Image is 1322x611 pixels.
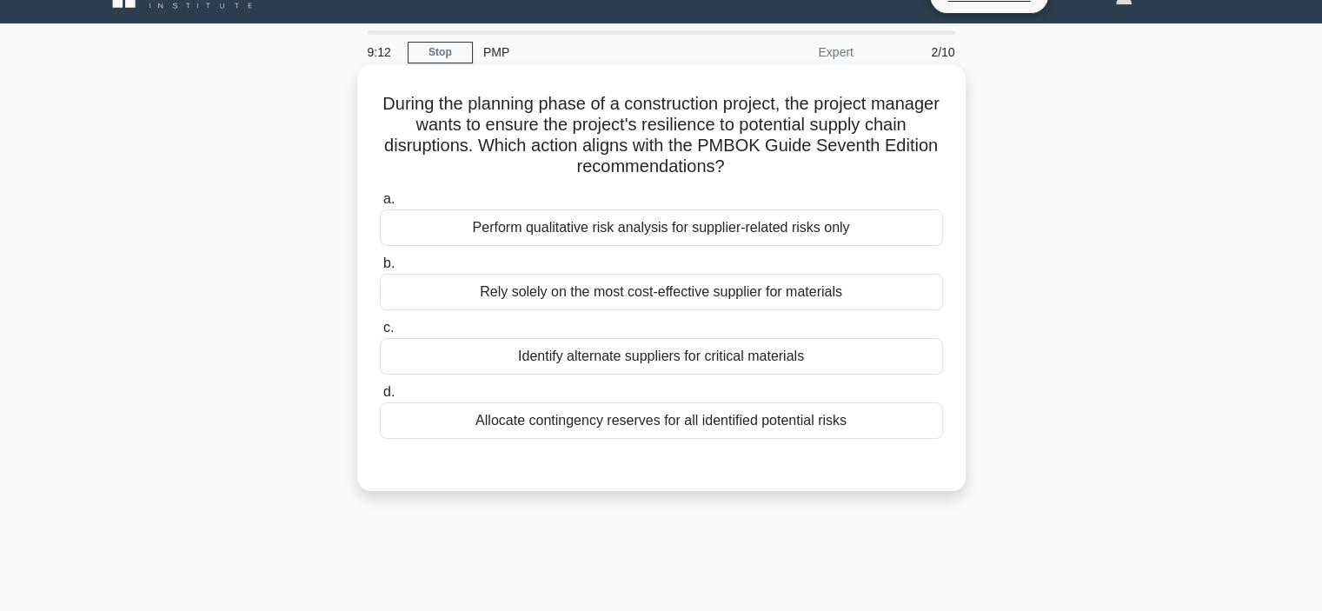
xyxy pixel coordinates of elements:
[383,191,395,206] span: a.
[380,274,943,310] div: Rely solely on the most cost-effective supplier for materials
[712,35,864,70] div: Expert
[473,35,712,70] div: PMP
[380,209,943,246] div: Perform qualitative risk analysis for supplier-related risks only
[378,93,945,178] h5: During the planning phase of a construction project, the project manager wants to ensure the proj...
[864,35,966,70] div: 2/10
[383,320,394,335] span: c.
[383,256,395,270] span: b.
[408,42,473,63] a: Stop
[380,402,943,439] div: Allocate contingency reserves for all identified potential risks
[383,384,395,399] span: d.
[357,35,408,70] div: 9:12
[380,338,943,375] div: Identify alternate suppliers for critical materials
